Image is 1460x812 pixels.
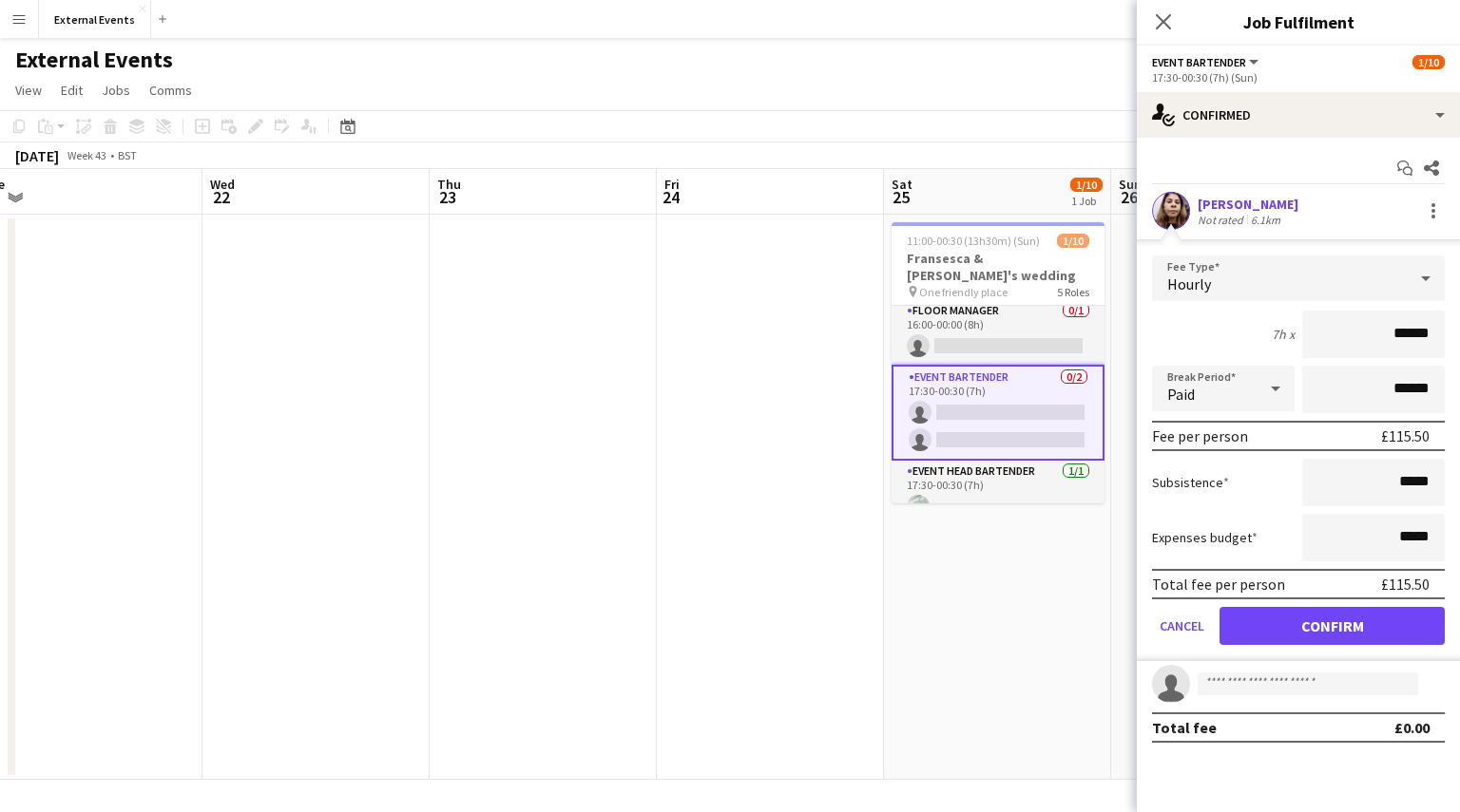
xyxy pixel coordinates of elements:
div: Confirmed [1137,92,1460,138]
div: [PERSON_NAME] [1198,196,1298,213]
span: Jobs [102,82,130,99]
span: Comms [149,82,192,99]
span: 25 [889,186,912,208]
span: 22 [207,186,235,208]
span: Edit [61,82,83,99]
label: Expenses budget [1152,529,1258,546]
button: Cancel [1152,607,1212,645]
div: Fee per person [1152,426,1248,445]
a: Comms [142,78,200,103]
span: 26 [1116,186,1142,208]
span: 1/10 [1070,178,1103,192]
div: £0.00 [1394,718,1430,737]
span: 1/10 [1057,234,1089,248]
button: Event bartender [1152,55,1261,69]
span: 11:00-00:30 (13h30m) (Sun) [907,234,1040,248]
div: 6.1km [1247,213,1284,227]
div: £115.50 [1381,575,1430,594]
h3: Fransesca & [PERSON_NAME]'s wedding [892,250,1105,284]
app-card-role: Floor manager0/116:00-00:00 (8h) [892,300,1105,365]
app-job-card: 11:00-00:30 (13h30m) (Sun)1/10Fransesca & [PERSON_NAME]'s wedding One friendly place5 Roles Floor... [892,222,1105,503]
span: Sun [1119,176,1142,193]
h1: External Events [15,46,173,74]
span: Paid [1167,385,1195,404]
span: Wed [210,176,235,193]
button: External Events [39,1,151,38]
button: Confirm [1220,607,1445,645]
span: Thu [437,176,461,193]
span: 1/10 [1412,55,1445,69]
span: Hourly [1167,274,1211,293]
div: 7h x [1272,326,1295,343]
div: £115.50 [1381,426,1430,445]
div: 1 Job [1071,194,1102,208]
div: Total fee [1152,718,1217,737]
div: BST [118,148,137,162]
span: Fri [664,176,680,193]
app-card-role: Event bartender0/217:30-00:30 (7h) [892,365,1105,461]
span: Week 43 [63,148,110,162]
span: View [15,82,42,99]
a: Jobs [94,78,138,103]
span: 5 Roles [1057,285,1089,299]
span: 23 [434,186,461,208]
span: Event bartender [1152,55,1246,69]
span: 24 [662,186,680,208]
h3: Job Fulfilment [1137,9,1460,34]
span: One friendly place [919,285,1008,299]
div: 17:30-00:30 (7h) (Sun) [1152,70,1445,85]
div: Total fee per person [1152,575,1285,594]
label: Subsistence [1152,474,1229,491]
span: Sat [892,176,912,193]
div: Not rated [1198,213,1247,227]
app-card-role: Event head Bartender1/117:30-00:30 (7h)[PERSON_NAME] [892,461,1105,525]
a: Edit [53,78,90,103]
div: [DATE] [15,146,59,165]
a: View [8,78,49,103]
